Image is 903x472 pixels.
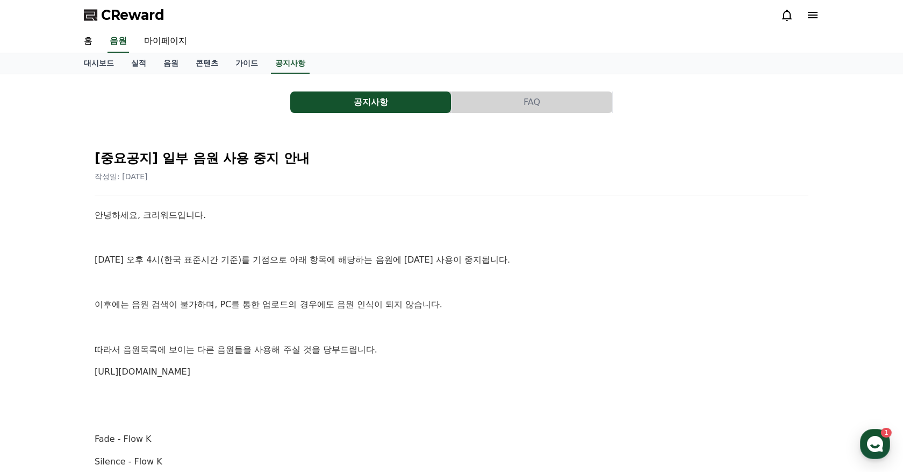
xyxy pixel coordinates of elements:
[95,367,190,377] a: [URL][DOMAIN_NAME]
[271,53,310,74] a: 공지사항
[290,91,451,113] a: 공지사항
[95,150,808,167] h2: [중요공지] 일부 음원 사용 중지 안내
[187,53,227,74] a: 콘텐츠
[95,432,808,446] p: Fade - Flow K
[95,172,148,181] span: 작성일: [DATE]
[109,341,113,349] span: 1
[155,53,187,74] a: 음원
[71,341,139,368] a: 1대화
[34,357,40,366] span: 홈
[166,357,179,366] span: 설정
[451,91,612,113] button: FAQ
[95,208,808,222] p: 안녕하세요, 크리워드입니다.
[95,455,808,469] p: Silence - Flow K
[75,53,123,74] a: 대시보드
[95,298,808,312] p: 이후에는 음원 검색이 불가하며, PC를 통한 업로드의 경우에도 음원 인식이 되지 않습니다.
[95,253,808,267] p: [DATE] 오후 4시(한국 표준시간 기준)를 기점으로 아래 항목에 해당하는 음원에 [DATE] 사용이 중지됩니다.
[290,91,451,113] button: 공지사항
[75,30,101,53] a: 홈
[107,30,129,53] a: 음원
[101,6,164,24] span: CReward
[451,91,613,113] a: FAQ
[3,341,71,368] a: 홈
[135,30,196,53] a: 마이페이지
[98,358,111,367] span: 대화
[95,343,808,357] p: 따라서 음원목록에 보이는 다른 음원들을 사용해 주실 것을 당부드립니다.
[139,341,206,368] a: 설정
[84,6,164,24] a: CReward
[123,53,155,74] a: 실적
[227,53,267,74] a: 가이드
